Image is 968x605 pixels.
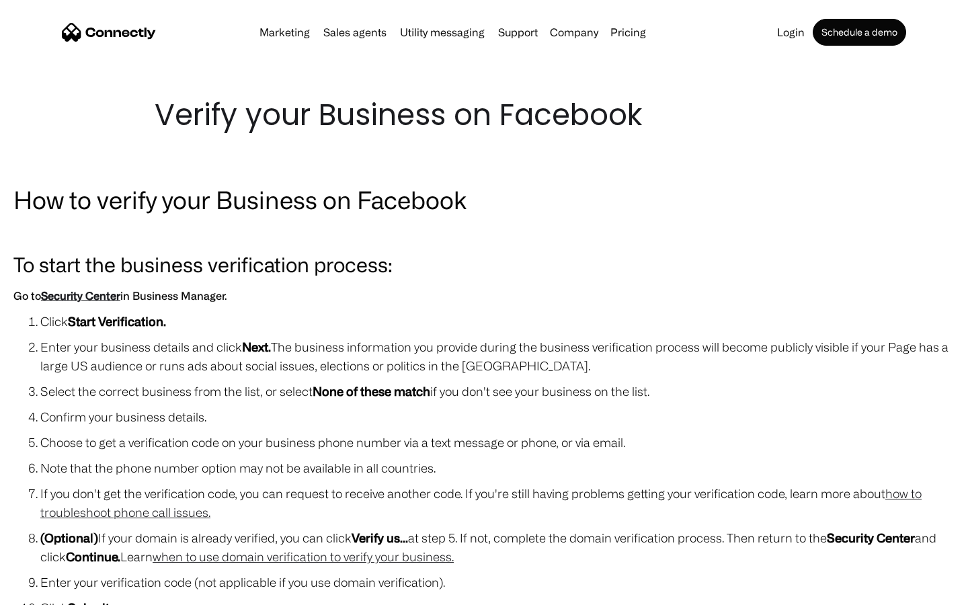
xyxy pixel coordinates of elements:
strong: (Optional) [40,531,98,544]
strong: Security Center [827,531,915,544]
a: Utility messaging [395,27,490,38]
strong: None of these match [313,385,430,398]
li: If your domain is already verified, you can click at step 5. If not, complete the domain verifica... [40,528,955,566]
strong: Start Verification. [68,315,166,328]
strong: Next. [242,340,271,354]
h2: How to verify your Business on Facebook [13,183,955,216]
a: Sales agents [318,27,392,38]
a: when to use domain verification to verify your business. [153,550,454,563]
li: Choose to get a verification code on your business phone number via a text message or phone, or v... [40,433,955,452]
a: Schedule a demo [813,19,906,46]
li: Click [40,312,955,331]
h1: Verify your Business on Facebook [155,94,813,136]
li: Enter your business details and click The business information you provide during the business ve... [40,337,955,375]
a: Pricing [605,27,651,38]
li: If you don't get the verification code, you can request to receive another code. If you're still ... [40,484,955,522]
h3: To start the business verification process: [13,249,955,280]
p: ‍ [13,223,955,242]
aside: Language selected: English [13,581,81,600]
li: Select the correct business from the list, or select if you don't see your business on the list. [40,382,955,401]
li: Enter your verification code (not applicable if you use domain verification). [40,573,955,592]
a: Login [772,27,810,38]
strong: Continue. [66,550,120,563]
a: Security Center [41,290,120,302]
li: Note that the phone number option may not be available in all countries. [40,458,955,477]
a: Support [493,27,543,38]
div: Company [550,23,598,42]
strong: Verify us... [352,531,408,544]
ul: Language list [27,581,81,600]
li: Confirm your business details. [40,407,955,426]
h6: Go to in Business Manager. [13,286,955,305]
a: Marketing [254,27,315,38]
